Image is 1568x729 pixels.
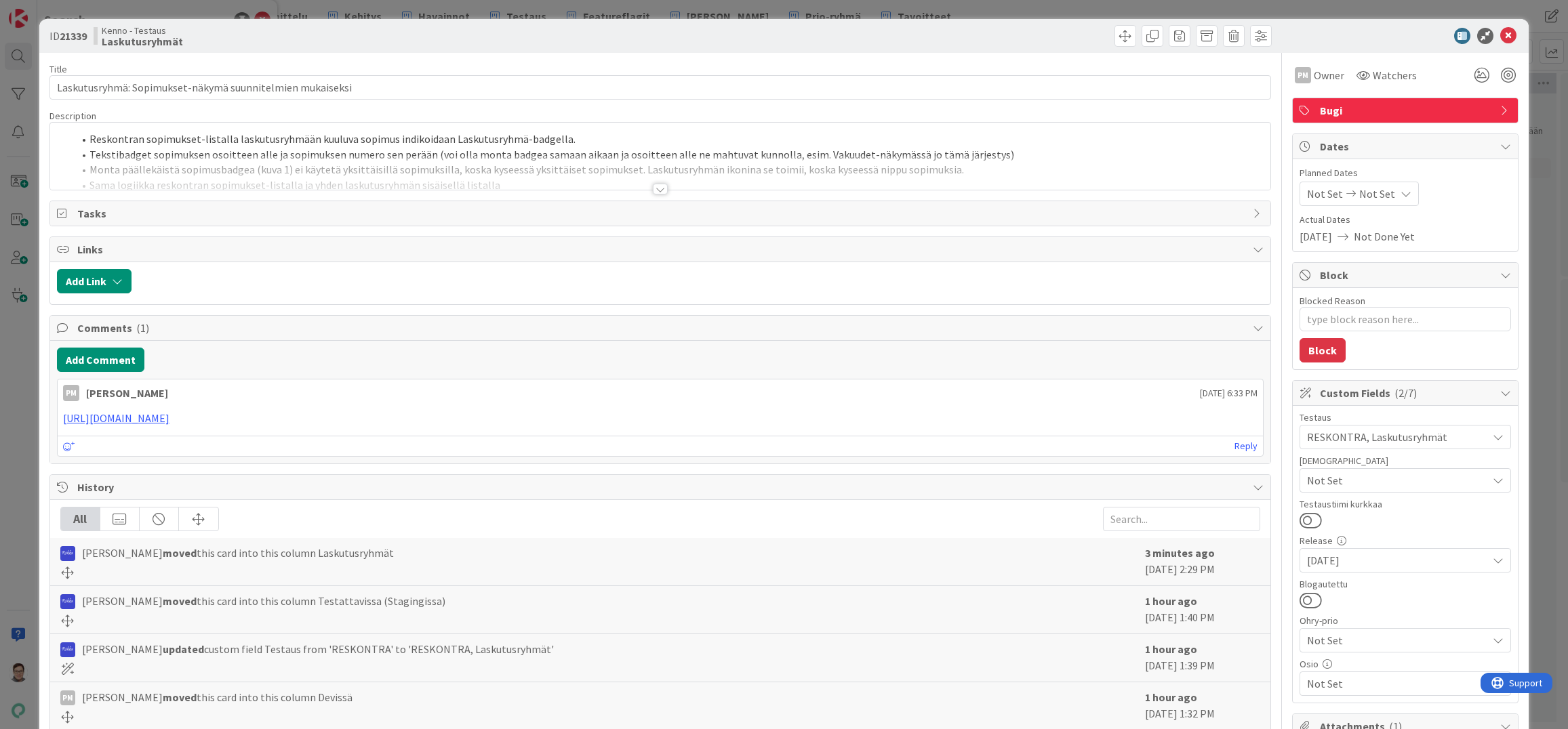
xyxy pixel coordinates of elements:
[1307,429,1487,445] span: RESKONTRA, Laskutusryhmät
[1359,186,1395,202] span: Not Set
[63,411,169,425] a: [URL][DOMAIN_NAME]
[1300,166,1511,180] span: Planned Dates
[163,690,197,704] b: moved
[1314,67,1344,83] span: Owner
[102,25,183,36] span: Kenno - Testaus
[1300,536,1511,545] div: Release
[28,2,62,18] span: Support
[1354,228,1415,245] span: Not Done Yet
[73,147,1264,163] li: Tekstibadget sopimuksen osoitteen alle ja sopimuksen numero sen perään (voi olla monta badgea sam...
[86,385,168,401] div: [PERSON_NAME]
[57,348,144,372] button: Add Comment
[1320,138,1493,154] span: Dates
[1307,552,1487,568] span: [DATE]
[1145,642,1197,656] b: 1 hour ago
[82,593,445,609] span: [PERSON_NAME] this card into this column Testattavissa (Stagingissa)
[1145,593,1260,627] div: [DATE] 1:40 PM
[1300,499,1511,509] div: Testaustiimi kurkkaa
[49,63,67,75] label: Title
[60,594,75,609] img: RS
[163,546,197,560] b: moved
[1234,438,1258,455] a: Reply
[1300,338,1346,362] button: Block
[60,29,87,43] b: 21339
[61,507,100,530] div: All
[1373,67,1417,83] span: Watchers
[1320,102,1493,119] span: Bugi
[1300,456,1511,465] div: [DEMOGRAPHIC_DATA]
[163,642,204,656] b: updated
[1307,631,1481,650] span: Not Set
[1300,413,1511,422] div: Testaus
[1307,186,1343,202] span: Not Set
[1295,67,1311,83] div: PM
[1320,267,1493,283] span: Block
[77,320,1246,336] span: Comments
[63,385,79,401] div: PM
[60,642,75,657] img: RS
[102,36,183,47] b: Laskutusryhmät
[1307,472,1487,488] span: Not Set
[1320,385,1493,401] span: Custom Fields
[77,205,1246,222] span: Tasks
[60,546,75,561] img: RS
[49,75,1271,100] input: type card name here...
[1145,594,1197,608] b: 1 hour ago
[82,545,394,561] span: [PERSON_NAME] this card into this column Laskutusryhmät
[163,594,197,608] b: moved
[1300,579,1511,589] div: Blogautettu
[1300,616,1511,625] div: Ohry-prio
[82,689,353,705] span: [PERSON_NAME] this card into this column Devissä
[1145,546,1215,560] b: 3 minutes ago
[1307,675,1487,692] span: Not Set
[1300,228,1332,245] span: [DATE]
[82,641,554,657] span: [PERSON_NAME] custom field Testaus from 'RESKONTRA' to 'RESKONTRA, Laskutusryhmät'
[49,28,87,44] span: ID
[77,241,1246,257] span: Links
[49,110,96,122] span: Description
[1394,386,1417,400] span: ( 2/7 )
[57,269,132,293] button: Add Link
[1145,689,1260,723] div: [DATE] 1:32 PM
[1300,659,1511,669] div: Osio
[1200,386,1258,400] span: [DATE] 6:33 PM
[1300,295,1365,307] label: Blocked Reason
[1145,545,1260,579] div: [DATE] 2:29 PM
[1145,641,1260,675] div: [DATE] 1:39 PM
[136,321,149,335] span: ( 1 )
[1103,507,1260,531] input: Search...
[1300,213,1511,227] span: Actual Dates
[1145,690,1197,704] b: 1 hour ago
[60,690,75,705] div: PM
[77,479,1246,495] span: History
[73,131,1264,147] li: Reskontran sopimukset-listalla laskutusryhmään kuuluva sopimus indikoidaan Laskutusryhmä-badgella.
